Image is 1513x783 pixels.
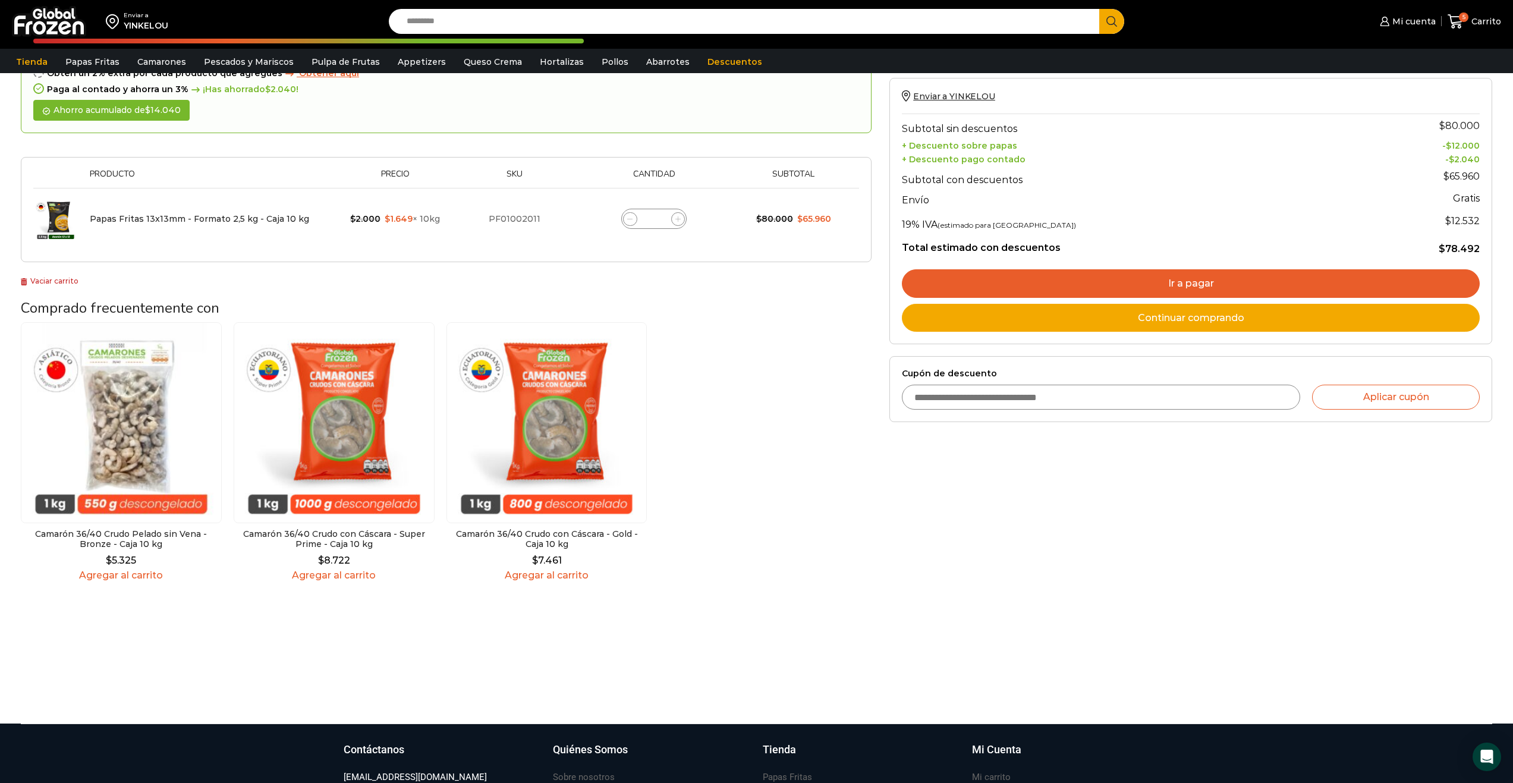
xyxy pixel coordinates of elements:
span: Comprado frecuentemente con [21,298,219,317]
span: $ [265,84,270,95]
label: Cupón de descuento [902,369,1480,379]
bdi: 65.960 [797,213,831,224]
h3: Tienda [763,742,796,757]
th: Subtotal sin descuentos [902,114,1355,137]
bdi: 2.000 [350,213,380,224]
span: $ [318,555,324,566]
span: Carrito [1468,15,1501,27]
a: Continuar comprando [902,304,1480,332]
strong: Gratis [1453,193,1480,204]
bdi: 12.000 [1446,140,1480,151]
a: Agregar al carrito [21,570,222,581]
h3: Mi Cuenta [972,742,1021,757]
a: Queso Crema [458,51,528,73]
td: - [1356,137,1480,151]
td: × 10kg [335,188,454,250]
a: Descuentos [702,51,768,73]
a: Tienda [763,742,961,769]
h2: Camarón 36/40 Crudo con Cáscara - Super Prime - Caja 10 kg [234,529,435,549]
span: 5 [1459,12,1468,22]
td: PF01002011 [455,188,575,250]
span: ¡Has ahorrado ! [188,84,298,95]
button: Search button [1099,9,1124,34]
th: Sku [455,169,575,188]
div: Enviar a [124,11,168,20]
a: Contáctanos [344,742,542,769]
a: Agregar al carrito [446,570,647,581]
bdi: 80.000 [1439,120,1480,131]
span: $ [350,213,356,224]
a: Obtener aqui [282,68,359,78]
span: Enviar a YINKELOU [913,91,995,102]
bdi: 65.960 [1443,171,1480,182]
bdi: 14.040 [145,105,181,115]
th: Subtotal [734,169,853,188]
th: + Descuento sobre papas [902,137,1355,151]
th: Subtotal con descuentos [902,165,1355,188]
div: Obtén un 2% extra por cada producto que agregues [33,68,859,78]
span: Obtener aqui [299,68,359,78]
span: 12.532 [1445,215,1480,227]
span: $ [1445,215,1451,227]
div: Open Intercom Messenger [1473,743,1501,771]
bdi: 8.722 [318,555,350,566]
bdi: 1.649 [385,213,413,224]
span: $ [1439,120,1445,131]
a: Pescados y Mariscos [198,51,300,73]
a: Enviar a YINKELOU [902,91,995,102]
a: Hortalizas [534,51,590,73]
th: Producto [84,169,336,188]
a: Camarones [131,51,192,73]
h3: Contáctanos [344,742,404,757]
th: Cantidad [575,169,734,188]
a: Papas Fritas 13x13mm - Formato 2,5 kg - Caja 10 kg [90,213,309,224]
th: Envío [902,188,1355,209]
bdi: 7.461 [532,555,562,566]
th: Precio [335,169,454,188]
a: Quiénes Somos [553,742,751,769]
td: - [1356,151,1480,165]
a: Pollos [596,51,634,73]
a: Mi cuenta [1377,10,1435,33]
button: Aplicar cupón [1312,385,1480,410]
a: Papas Fritas [59,51,125,73]
h2: Camarón 36/40 Crudo Pelado sin Vena - Bronze - Caja 10 kg [21,529,222,549]
bdi: 2.040 [265,84,296,95]
span: $ [385,213,390,224]
span: $ [106,555,112,566]
h2: Camarón 36/40 Crudo con Cáscara - Gold - Caja 10 kg [446,529,647,549]
a: Ir a pagar [902,269,1480,298]
a: Abarrotes [640,51,696,73]
span: $ [1443,171,1449,182]
a: Appetizers [392,51,452,73]
th: + Descuento pago contado [902,151,1355,165]
div: YINKELOU [124,20,168,32]
span: $ [532,555,538,566]
span: $ [1439,243,1445,254]
a: 5 Carrito [1448,8,1501,36]
img: address-field-icon.svg [106,11,124,32]
div: Ahorro acumulado de [33,100,190,121]
span: $ [797,213,803,224]
a: Tienda [10,51,54,73]
th: Total estimado con descuentos [902,233,1355,256]
input: Product quantity [646,210,662,227]
bdi: 5.325 [106,555,136,566]
a: Vaciar carrito [21,276,78,285]
bdi: 80.000 [756,213,793,224]
th: 19% IVA [902,209,1355,233]
a: Pulpa de Frutas [306,51,386,73]
div: Paga al contado y ahorra un 3% [33,84,859,95]
h3: Quiénes Somos [553,742,628,757]
span: $ [1446,140,1451,151]
bdi: 78.492 [1439,243,1480,254]
span: Mi cuenta [1389,15,1436,27]
small: (estimado para [GEOGRAPHIC_DATA]) [938,221,1076,229]
a: Mi Cuenta [972,742,1170,769]
bdi: 2.040 [1449,154,1480,165]
span: $ [756,213,762,224]
span: $ [1449,154,1454,165]
span: $ [145,105,150,115]
a: Agregar al carrito [234,570,435,581]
